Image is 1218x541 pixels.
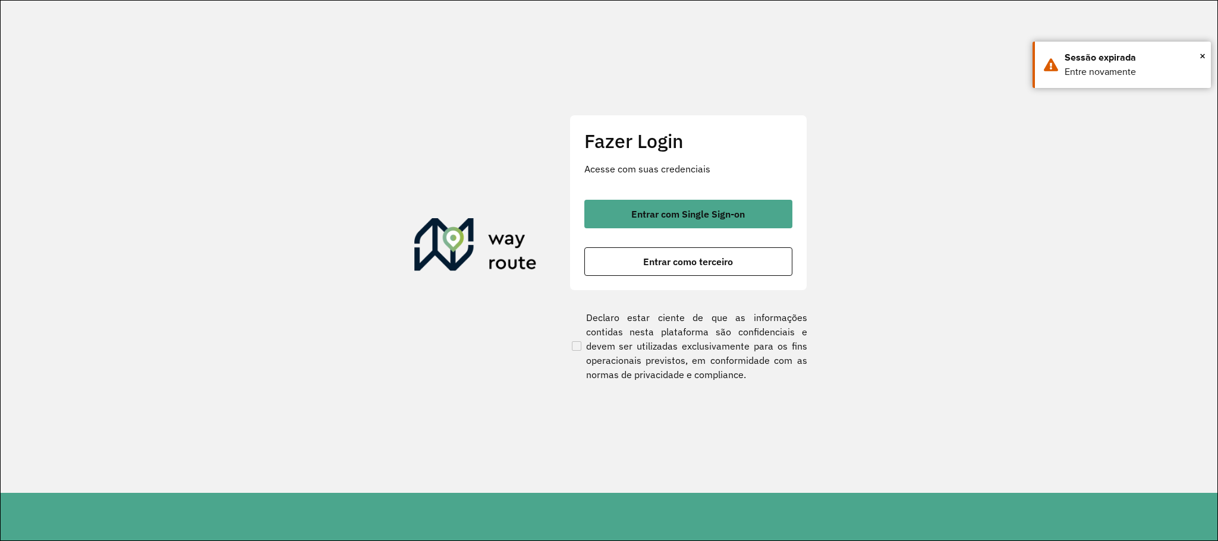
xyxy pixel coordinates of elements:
img: Roteirizador AmbevTech [414,218,537,275]
div: Entre novamente [1065,65,1202,79]
span: Entrar como terceiro [643,257,733,266]
span: Entrar com Single Sign-on [631,209,745,219]
button: Close [1200,47,1206,65]
h2: Fazer Login [584,130,792,152]
button: button [584,200,792,228]
label: Declaro estar ciente de que as informações contidas nesta plataforma são confidenciais e devem se... [569,310,807,382]
div: Sessão expirada [1065,51,1202,65]
span: × [1200,47,1206,65]
p: Acesse com suas credenciais [584,162,792,176]
button: button [584,247,792,276]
